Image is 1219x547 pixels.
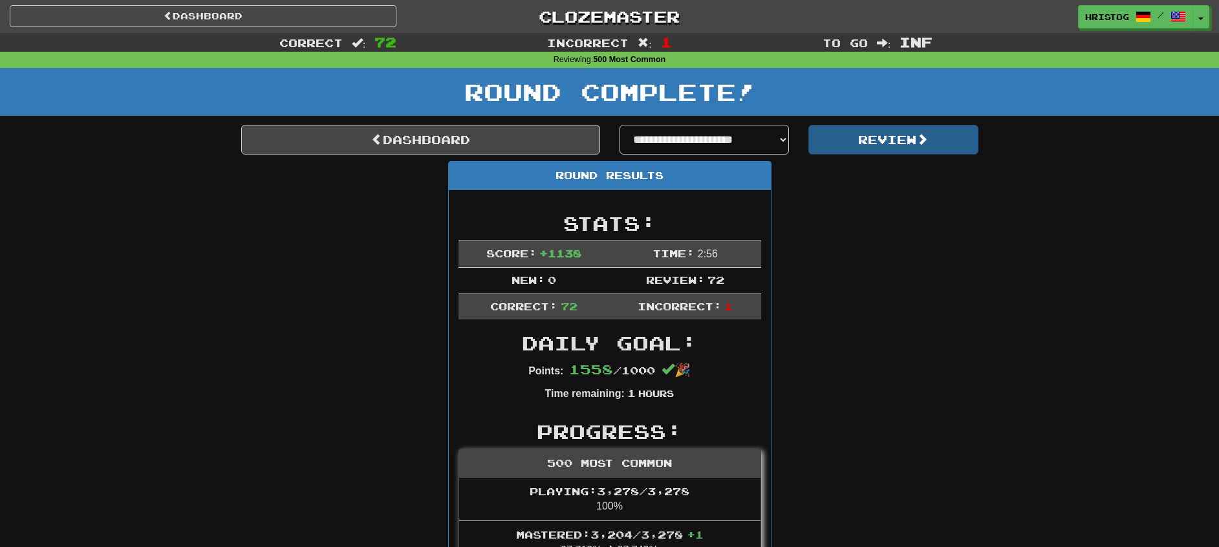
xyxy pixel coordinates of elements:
a: HristoG / [1078,5,1193,28]
small: Hours [638,388,674,399]
a: Dashboard [241,125,600,155]
span: Incorrect [547,36,629,49]
div: 500 Most Common [459,449,761,478]
strong: Time remaining: [545,388,625,399]
a: Dashboard [10,5,396,27]
span: : [638,38,652,48]
span: 72 [707,273,724,286]
span: Review: [646,273,705,286]
span: Time: [653,247,695,259]
strong: Points: [528,365,563,376]
div: Round Results [449,162,771,190]
h1: Round Complete! [5,79,1214,105]
span: + 1 [687,528,704,541]
span: Mastered: 3,204 / 3,278 [516,528,704,541]
span: Playing: 3,278 / 3,278 [530,485,689,497]
span: 72 [561,300,577,312]
span: : [877,38,891,48]
span: 1558 [569,361,613,377]
span: 0 [548,273,556,286]
span: / [1158,10,1164,19]
span: To go [823,36,868,49]
span: Score: [486,247,537,259]
span: 1 [661,34,672,50]
h2: Progress: [458,421,761,442]
span: Correct: [490,300,557,312]
a: Clozemaster [416,5,803,28]
span: 72 [374,34,396,50]
span: Inf [900,34,933,50]
span: 🎉 [662,363,691,377]
span: New: [512,273,545,286]
strong: 500 Most Common [593,55,665,64]
li: 100% [459,478,761,522]
h2: Daily Goal: [458,332,761,354]
span: Correct [279,36,343,49]
span: / 1000 [569,364,655,376]
span: 1 [627,387,636,399]
span: : [352,38,366,48]
button: Review [808,125,978,155]
span: Incorrect: [638,300,722,312]
span: + 1138 [539,247,581,259]
span: 1 [724,300,733,312]
span: 2 : 56 [698,248,718,259]
span: HristoG [1085,11,1129,23]
h2: Stats: [458,213,761,234]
